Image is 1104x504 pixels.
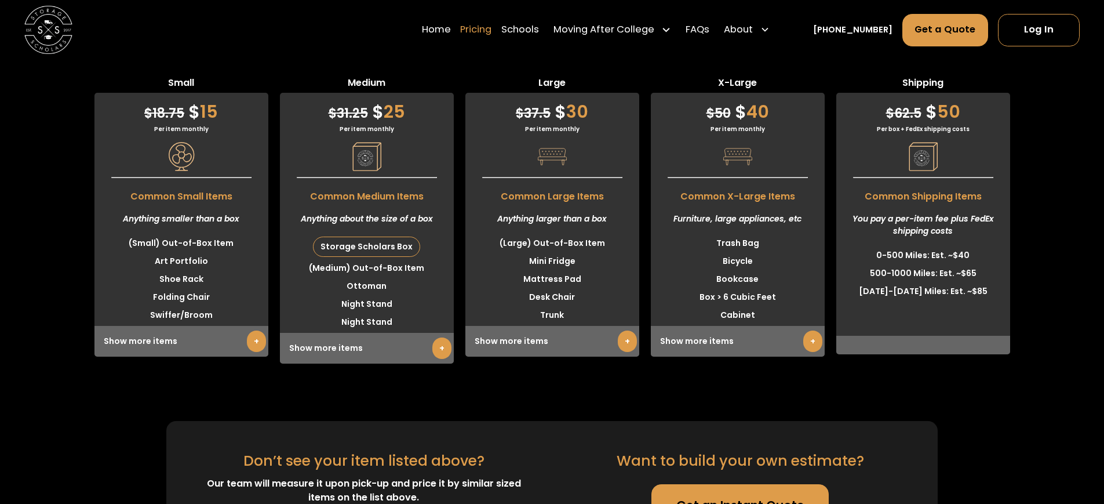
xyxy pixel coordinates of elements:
[247,331,266,352] a: +
[735,99,746,124] span: $
[460,13,491,47] a: Pricing
[651,76,825,93] span: X-Large
[516,104,551,122] span: 37.5
[926,99,937,124] span: $
[465,306,639,324] li: Trunk
[465,184,639,204] span: Common Large Items
[465,270,639,288] li: Mattress Pad
[836,246,1010,264] li: 0-500 Miles: Est. ~$40
[432,338,451,359] a: +
[909,142,938,171] img: Pricing Category Icon
[280,76,454,93] span: Medium
[372,99,384,124] span: $
[555,99,566,124] span: $
[651,306,825,324] li: Cabinet
[651,125,825,133] div: Per item monthly
[836,184,1010,204] span: Common Shipping Items
[651,270,825,288] li: Bookcase
[836,264,1010,282] li: 500-1000 Miles: Est. ~$65
[538,142,567,171] img: Pricing Category Icon
[167,142,196,171] img: Pricing Category Icon
[618,331,637,352] a: +
[94,306,268,324] li: Swiffer/Broom
[516,104,524,122] span: $
[94,234,268,252] li: (Small) Out-of-Box Item
[836,282,1010,300] li: [DATE]-[DATE] Miles: Est. ~$85
[352,142,381,171] img: Pricing Category Icon
[836,76,1010,93] span: Shipping
[465,234,639,252] li: (Large) Out-of-Box Item
[651,204,825,234] div: Furniture, large appliances, etc
[501,13,539,47] a: Schools
[280,125,454,133] div: Per item monthly
[94,252,268,270] li: Art Portfolio
[465,125,639,133] div: Per item monthly
[549,13,676,47] div: Moving After College
[651,184,825,204] span: Common X-Large Items
[465,93,639,125] div: 30
[465,204,639,234] div: Anything larger than a box
[280,313,454,331] li: Night Stand
[280,277,454,295] li: Ottoman
[329,104,368,122] span: 31.25
[144,104,184,122] span: 18.75
[280,204,454,234] div: Anything about the size of a box
[836,93,1010,125] div: 50
[902,14,989,46] a: Get a Quote
[651,326,825,357] div: Show more items
[553,23,654,38] div: Moving After College
[280,295,454,313] li: Night Stand
[188,99,200,124] span: $
[836,125,1010,133] div: Per box + FedEx shipping costs
[651,93,825,125] div: 40
[465,326,639,357] div: Show more items
[813,24,892,37] a: [PHONE_NUMBER]
[243,450,484,472] div: Don’t see your item listed above?
[280,259,454,277] li: (Medium) Out-of-Box Item
[94,76,268,93] span: Small
[144,104,152,122] span: $
[686,13,709,47] a: FAQs
[617,450,864,472] div: Want to build your own estimate?
[803,331,822,352] a: +
[998,14,1080,46] a: Log In
[724,23,753,38] div: About
[314,237,420,256] div: Storage Scholars Box
[422,13,451,47] a: Home
[651,234,825,252] li: Trash Bag
[886,104,894,122] span: $
[94,288,268,306] li: Folding Chair
[723,142,752,171] img: Pricing Category Icon
[329,104,337,122] span: $
[94,204,268,234] div: Anything smaller than a box
[94,93,268,125] div: 15
[651,288,825,306] li: Box > 6 Cubic Feet
[94,184,268,204] span: Common Small Items
[836,204,1010,246] div: You pay a per-item fee plus FedEx shipping costs
[886,104,921,122] span: 62.5
[706,104,715,122] span: $
[280,333,454,364] div: Show more items
[280,93,454,125] div: 25
[465,76,639,93] span: Large
[280,184,454,204] span: Common Medium Items
[651,252,825,270] li: Bicycle
[465,288,639,306] li: Desk Chair
[94,326,268,357] div: Show more items
[465,252,639,270] li: Mini Fridge
[719,13,775,47] div: About
[706,104,731,122] span: 50
[94,270,268,288] li: Shoe Rack
[94,125,268,133] div: Per item monthly
[24,6,72,54] img: Storage Scholars main logo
